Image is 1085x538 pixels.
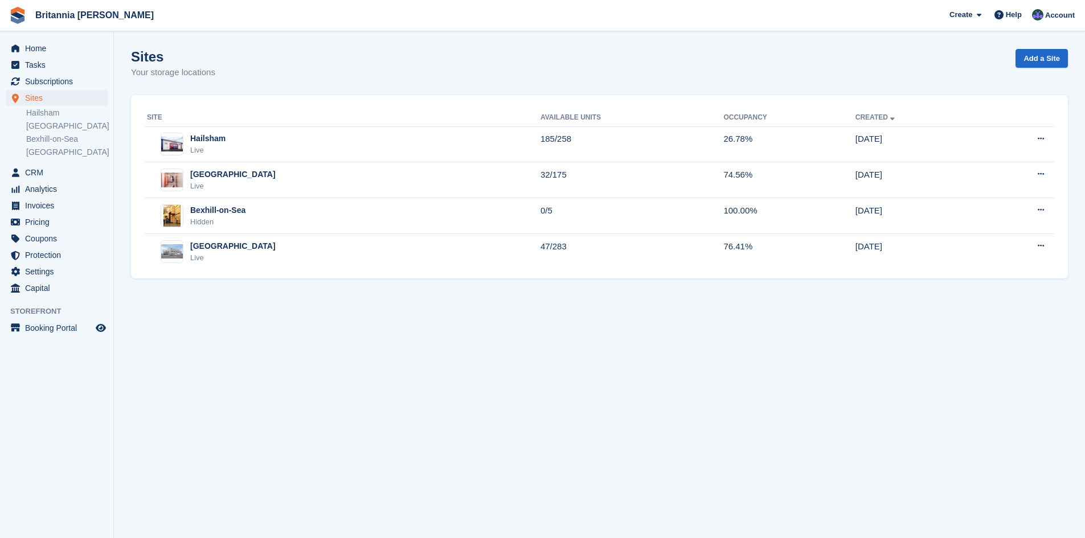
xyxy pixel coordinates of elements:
td: 0/5 [541,198,723,234]
a: Bexhill-on-Sea [26,134,108,145]
a: Britannia [PERSON_NAME] [31,6,158,24]
span: Pricing [25,214,93,230]
th: Occupancy [723,109,855,127]
span: Tasks [25,57,93,73]
td: [DATE] [855,162,981,198]
a: [GEOGRAPHIC_DATA] [26,121,108,132]
span: Subscriptions [25,73,93,89]
a: [GEOGRAPHIC_DATA] [26,147,108,158]
span: Analytics [25,181,93,197]
div: Bexhill-on-Sea [190,204,245,216]
span: Settings [25,264,93,280]
td: [DATE] [855,198,981,234]
img: Image of Hailsham site [161,137,183,151]
td: 76.41% [723,234,855,269]
td: 74.56% [723,162,855,198]
a: menu [6,165,108,180]
span: Storefront [10,306,113,317]
div: [GEOGRAPHIC_DATA] [190,240,276,252]
a: menu [6,90,108,106]
span: Invoices [25,198,93,213]
p: Your storage locations [131,66,215,79]
td: 26.78% [723,126,855,162]
td: 185/258 [541,126,723,162]
a: Preview store [94,321,108,335]
img: Lee Cradock [1032,9,1043,20]
a: menu [6,320,108,336]
a: menu [6,73,108,89]
span: CRM [25,165,93,180]
a: menu [6,264,108,280]
a: menu [6,181,108,197]
div: Hidden [190,216,245,228]
a: menu [6,214,108,230]
a: menu [6,57,108,73]
div: [GEOGRAPHIC_DATA] [190,169,276,180]
img: Image of Eastbourne site [161,244,183,259]
a: menu [6,231,108,247]
a: Add a Site [1016,49,1068,68]
td: 32/175 [541,162,723,198]
div: Hailsham [190,133,226,145]
div: Live [190,252,276,264]
span: Help [1006,9,1022,20]
a: menu [6,40,108,56]
span: Sites [25,90,93,106]
th: Available Units [541,109,723,127]
span: Coupons [25,231,93,247]
a: menu [6,198,108,213]
a: menu [6,247,108,263]
div: Live [190,145,226,156]
span: Account [1045,10,1075,21]
img: Image of Newhaven site [161,173,183,187]
span: Capital [25,280,93,296]
td: [DATE] [855,126,981,162]
a: menu [6,280,108,296]
th: Site [145,109,541,127]
td: 47/283 [541,234,723,269]
a: Hailsham [26,108,108,118]
div: Live [190,180,276,192]
img: Image of Bexhill-on-Sea site [163,204,181,227]
h1: Sites [131,49,215,64]
span: Booking Portal [25,320,93,336]
span: Protection [25,247,93,263]
span: Home [25,40,93,56]
td: 100.00% [723,198,855,234]
span: Create [949,9,972,20]
img: stora-icon-8386f47178a22dfd0bd8f6a31ec36ba5ce8667c1dd55bd0f319d3a0aa187defe.svg [9,7,26,24]
a: Created [855,113,897,121]
td: [DATE] [855,234,981,269]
